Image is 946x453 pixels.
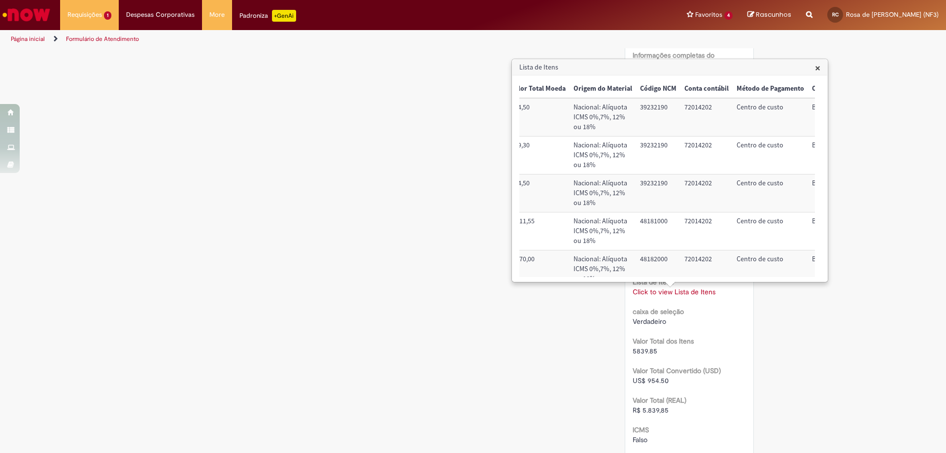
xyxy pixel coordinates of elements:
td: Ordem de Serviço: BRZLLLG2S1 [808,137,871,174]
a: Formulário de Atendimento [66,35,139,43]
ul: Trilhas de página [7,30,623,48]
div: Padroniza [239,10,296,22]
button: Close [815,63,820,73]
span: 5839.85 [633,347,657,355]
span: Rosa de [PERSON_NAME] (NF3) [846,10,939,19]
span: 1 [104,11,111,20]
span: US$ 954.50 [633,376,669,385]
b: Lista de Itens [633,278,674,286]
span: Verdadeiro [633,317,666,326]
th: Código NCM [636,80,680,98]
span: Falso [633,435,647,444]
td: Origem do Material: Nacional: Alíquota ICMS 0%,7%, 12% ou 18% [570,174,636,212]
td: Código NCM: 39232190 [636,174,680,212]
td: Ordem de Serviço: BRZLLLG2S1 [808,98,871,136]
span: Requisições [68,10,102,20]
td: Código NCM: 48182000 [636,250,680,288]
td: Código NCM: 48181000 [636,212,680,250]
td: Ordem de Serviço: BRZLLLG2S1 [808,250,871,288]
th: Método de Pagamento [733,80,808,98]
td: Conta contábil: 72014202 [680,98,733,136]
th: Conta contábil [680,80,733,98]
a: Página inicial [11,35,45,43]
td: Método de Pagamento: Centro de custo [733,212,808,250]
td: Método de Pagamento: Centro de custo [733,137,808,174]
a: Click to view Lista de Itens [633,287,715,296]
td: Método de Pagamento: Centro de custo [733,98,808,136]
td: Origem do Material: Nacional: Alíquota ICMS 0%,7%, 12% ou 18% [570,250,636,288]
img: ServiceNow [1,5,52,25]
td: Método de Pagamento: Centro de custo [733,250,808,288]
b: caixa de seleção [633,307,684,316]
span: Favoritos [695,10,722,20]
p: +GenAi [272,10,296,22]
td: Conta contábil: 72014202 [680,137,733,174]
span: Despesas Corporativas [126,10,195,20]
td: Código NCM: 39232190 [636,137,680,174]
td: Ordem de Serviço: BRZLLLG2S1 [808,174,871,212]
td: Valor Total Moeda: 3.570,00 [507,250,570,288]
td: Origem do Material: Nacional: Alíquota ICMS 0%,7%, 12% ou 18% [570,98,636,136]
th: Valor Total Moeda [507,80,570,98]
b: Valor Total dos Itens [633,337,694,346]
td: Origem do Material: Nacional: Alíquota ICMS 0%,7%, 12% ou 18% [570,212,636,250]
td: Valor Total Moeda: 1.211,55 [507,212,570,250]
span: More [209,10,225,20]
span: 4 [724,11,733,20]
span: Rascunhos [756,10,791,19]
span: RC [832,11,839,18]
td: Código NCM: 39232190 [636,98,680,136]
td: Valor Total Moeda: 424,50 [507,174,570,212]
td: Conta contábil: 72014202 [680,212,733,250]
b: Valor Total Convertido (USD) [633,366,721,375]
td: Valor Total Moeda: 264,50 [507,98,570,136]
td: Valor Total Moeda: 279,30 [507,137,570,174]
span: × [815,61,820,74]
th: Ordem de Serviço [808,80,871,98]
b: Valor Total (REAL) [633,396,686,405]
td: Conta contábil: 72014202 [680,174,733,212]
td: Ordem de Serviço: BRZLLLG2S1 [808,212,871,250]
td: Método de Pagamento: Centro de custo [733,174,808,212]
td: Conta contábil: 72014202 [680,250,733,288]
b: Informações completas do fornecedor [633,51,714,70]
a: Rascunhos [747,10,791,20]
td: Origem do Material: Nacional: Alíquota ICMS 0%,7%, 12% ou 18% [570,137,636,174]
th: Origem do Material [570,80,636,98]
b: ICMS [633,425,649,434]
span: R$ 5.839,85 [633,406,669,415]
div: Lista de Itens [511,59,828,282]
h3: Lista de Itens [512,60,827,75]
